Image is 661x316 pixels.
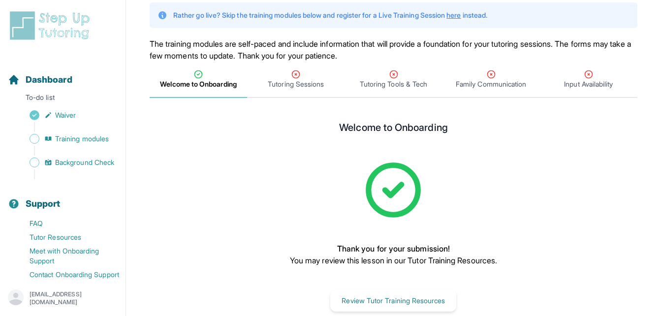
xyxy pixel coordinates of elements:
p: Rather go live? Skip the training modules below and register for a Live Training Session instead. [173,10,487,20]
a: Training modules [8,132,126,146]
span: Family Communication [456,79,526,89]
a: Tutor Resources [8,230,126,244]
p: [EMAIL_ADDRESS][DOMAIN_NAME] [30,290,118,306]
button: [EMAIL_ADDRESS][DOMAIN_NAME] [8,289,118,307]
span: Background Check [55,158,114,167]
a: here [446,11,461,19]
span: Waiver [55,110,76,120]
button: Review Tutor Training Resources [330,290,456,312]
img: logo [8,10,95,41]
button: Support [4,181,122,215]
a: Meet with Onboarding Support [8,244,126,268]
a: Dashboard [8,73,72,87]
span: Training modules [55,134,109,144]
h2: Welcome to Onboarding [339,122,447,137]
span: Input Availability [564,79,613,89]
span: Support [26,197,61,211]
p: The training modules are self-paced and include information that will provide a foundation for yo... [150,38,637,62]
button: Dashboard [4,57,122,91]
a: Waiver [8,108,126,122]
nav: Tabs [150,62,637,98]
a: FAQ [8,217,126,230]
p: Thank you for your submission! [290,243,497,254]
p: To-do list [4,93,122,106]
a: Background Check [8,156,126,169]
span: Welcome to Onboarding [160,79,236,89]
span: Dashboard [26,73,72,87]
a: Contact Onboarding Support [8,268,126,282]
a: Review Tutor Training Resources [330,295,456,305]
p: You may review this lesson in our Tutor Training Resources. [290,254,497,266]
span: Tutoring Tools & Tech [360,79,427,89]
span: Tutoring Sessions [268,79,324,89]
